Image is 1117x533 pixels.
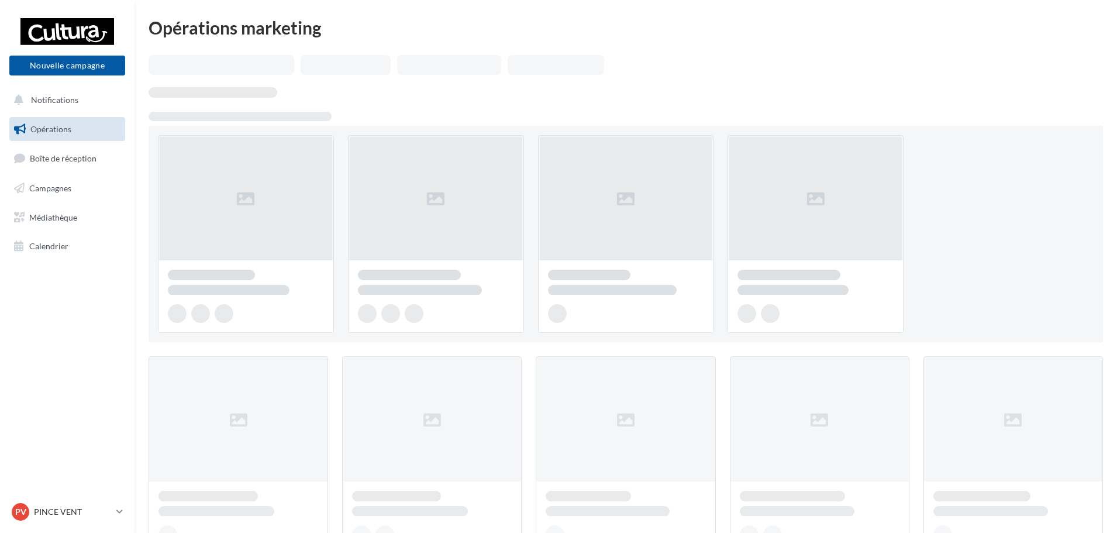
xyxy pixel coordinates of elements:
a: Opérations [7,117,127,142]
span: Calendrier [29,241,68,251]
a: Boîte de réception [7,146,127,171]
span: Opérations [30,124,71,134]
a: Médiathèque [7,205,127,230]
button: Nouvelle campagne [9,56,125,75]
button: Notifications [7,88,123,112]
span: Notifications [31,95,78,105]
p: PINCE VENT [34,506,112,518]
span: Campagnes [29,183,71,193]
span: Médiathèque [29,212,77,222]
a: Calendrier [7,234,127,259]
div: Opérations marketing [149,19,1103,36]
a: Campagnes [7,176,127,201]
a: PV PINCE VENT [9,501,125,523]
span: PV [15,506,26,518]
span: Boîte de réception [30,153,96,163]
